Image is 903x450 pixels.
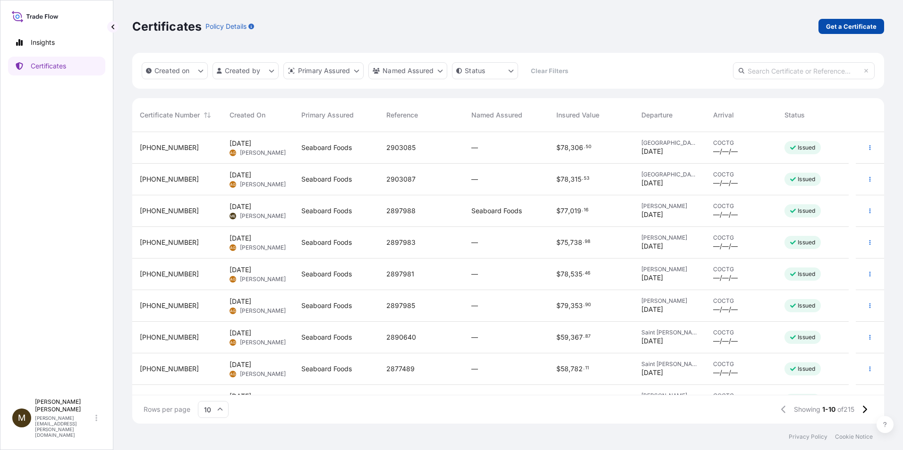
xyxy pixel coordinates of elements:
span: [DATE] [230,202,251,211]
span: Saint [PERSON_NAME] [641,360,698,368]
span: 535 [571,271,582,277]
span: [PERSON_NAME] [240,212,286,220]
span: 2897983 [386,238,416,247]
span: 50 [586,145,591,149]
span: . [582,208,583,212]
p: [PERSON_NAME] [PERSON_NAME] [35,398,94,413]
p: Named Assured [383,66,434,75]
span: [PERSON_NAME] [240,307,286,315]
span: $ [556,176,561,183]
span: 79 [561,302,569,309]
span: —/—/— [713,178,738,188]
span: Seaboard Foods [301,238,352,247]
span: —/—/— [713,147,738,156]
span: 2897988 [386,206,416,216]
span: [PHONE_NUMBER] [140,269,199,279]
p: Created on [154,66,190,75]
span: M [18,413,26,423]
p: Issued [798,270,815,278]
span: [DATE] [230,297,251,306]
span: [DATE] [641,368,663,377]
span: — [471,238,478,247]
span: —/—/— [713,336,738,346]
span: [PERSON_NAME] [240,149,286,157]
span: $ [556,208,561,214]
span: [PHONE_NUMBER] [140,333,199,342]
span: 78 [561,271,569,277]
p: Certificates [132,19,202,34]
p: Issued [798,144,815,151]
span: . [583,335,585,338]
span: [PHONE_NUMBER] [140,143,199,152]
span: 90 [585,303,591,307]
button: createdOn Filter options [142,62,208,79]
button: cargoOwner Filter options [368,62,447,79]
span: Status [784,110,805,120]
p: Cookie Notice [835,433,873,441]
span: 019 [570,208,581,214]
span: 2903085 [386,143,416,152]
p: Insights [31,38,55,47]
p: Certificates [31,61,66,71]
span: [DATE] [230,392,251,401]
span: . [584,145,585,149]
span: COCTG [713,392,770,400]
a: Privacy Policy [789,433,827,441]
span: $ [556,271,561,277]
span: 1-10 [822,405,835,414]
span: Seaboard Foods [471,206,522,216]
span: Certificate Number [140,110,200,120]
span: [DATE] [641,336,663,346]
p: Issued [798,175,815,183]
span: Named Assured [471,110,522,120]
span: , [568,239,570,246]
span: 16 [584,208,588,212]
span: $ [556,366,561,372]
span: 46 [585,272,590,275]
span: — [471,301,478,310]
p: Status [465,66,485,75]
span: [PHONE_NUMBER] [140,238,199,247]
span: COCTG [713,202,770,210]
span: 77 [561,208,568,214]
span: AG [230,148,236,158]
span: 367 [571,334,583,341]
a: Get a Certificate [818,19,884,34]
span: [PERSON_NAME] [641,202,698,210]
span: COCTG [713,171,770,178]
span: — [471,143,478,152]
span: [PERSON_NAME] [641,392,698,400]
span: AG [230,275,236,284]
span: Seaboard Foods [301,301,352,310]
span: [PHONE_NUMBER] [140,364,199,374]
span: [DATE] [641,210,663,219]
span: [PHONE_NUMBER] [140,206,199,216]
span: Departure [641,110,673,120]
p: Issued [798,365,815,373]
span: [DATE] [641,305,663,314]
span: . [583,240,584,243]
a: Certificates [8,57,105,75]
span: , [569,366,571,372]
span: Arrival [713,110,734,120]
span: 53 [584,177,589,180]
span: AG [230,180,236,189]
span: COCTG [713,234,770,242]
span: 2897985 [386,301,415,310]
span: ME [230,211,236,221]
span: 2877489 [386,364,415,374]
span: $ [556,334,561,341]
span: —/—/— [713,305,738,314]
span: 78 [561,176,569,183]
span: [PERSON_NAME] [641,297,698,305]
span: 2890640 [386,333,416,342]
p: Issued [798,239,815,246]
span: 75 [561,239,568,246]
p: Created by [225,66,261,75]
span: COCTG [713,297,770,305]
button: Sort [202,109,213,121]
span: 58 [561,366,569,372]
span: [DATE] [230,170,251,180]
span: [PERSON_NAME] [240,181,286,188]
